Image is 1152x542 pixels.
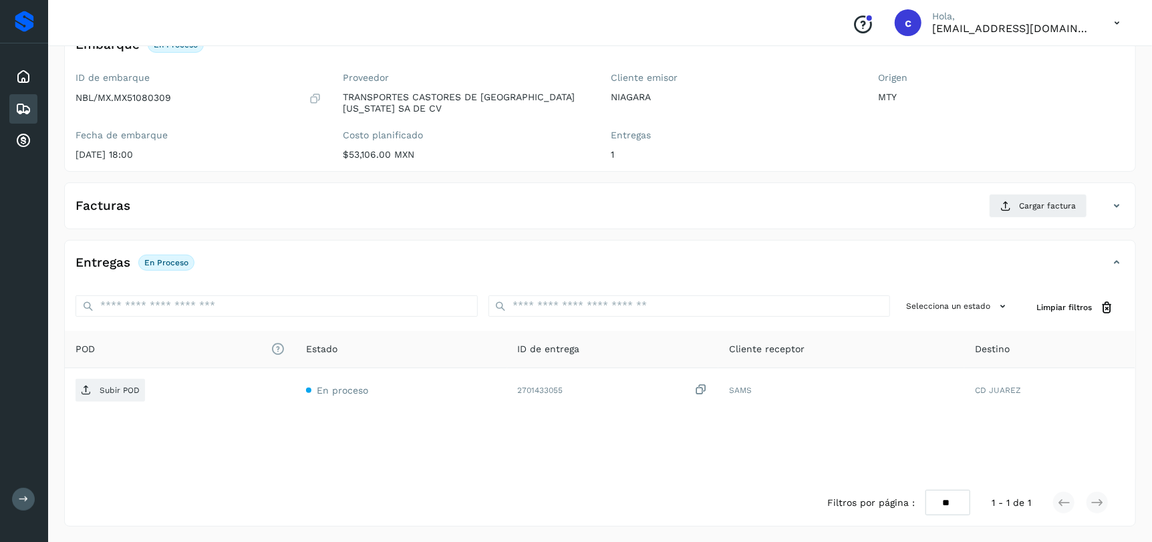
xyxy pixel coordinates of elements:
[992,496,1031,510] span: 1 - 1 de 1
[718,368,964,412] td: SAMS
[100,386,140,395] p: Subir POD
[65,194,1135,229] div: FacturasCargar factura
[879,72,1125,84] label: Origen
[76,342,285,356] span: POD
[1026,295,1125,320] button: Limpiar filtros
[65,33,1135,67] div: EmbarqueEn proceso
[343,130,590,141] label: Costo planificado
[9,126,37,156] div: Cuentas por cobrar
[827,496,915,510] span: Filtros por página :
[65,251,1135,285] div: EntregasEn proceso
[76,198,130,214] h4: Facturas
[518,383,708,397] div: 2701433055
[518,342,580,356] span: ID de entrega
[611,92,857,103] p: NIAGARA
[879,92,1125,103] p: MTY
[343,92,590,114] p: TRANSPORTES CASTORES DE [GEOGRAPHIC_DATA][US_STATE] SA DE CV
[932,11,1093,22] p: Hola,
[76,92,171,104] p: NBL/MX.MX51080309
[729,342,805,356] span: Cliente receptor
[76,255,130,271] h4: Entregas
[76,130,322,141] label: Fecha de embarque
[1036,301,1092,313] span: Limpiar filtros
[76,149,322,160] p: [DATE] 18:00
[611,130,857,141] label: Entregas
[76,379,145,402] button: Subir POD
[964,368,1135,412] td: CD JUAREZ
[9,62,37,92] div: Inicio
[611,72,857,84] label: Cliente emisor
[343,72,590,84] label: Proveedor
[1019,200,1076,212] span: Cargar factura
[317,385,368,396] span: En proceso
[144,258,188,267] p: En proceso
[989,194,1087,218] button: Cargar factura
[901,295,1015,317] button: Selecciona un estado
[9,94,37,124] div: Embarques
[306,342,337,356] span: Estado
[932,22,1093,35] p: cuentasespeciales8_met@castores.com.mx
[76,72,322,84] label: ID de embarque
[611,149,857,160] p: 1
[975,342,1010,356] span: Destino
[343,149,590,160] p: $53,106.00 MXN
